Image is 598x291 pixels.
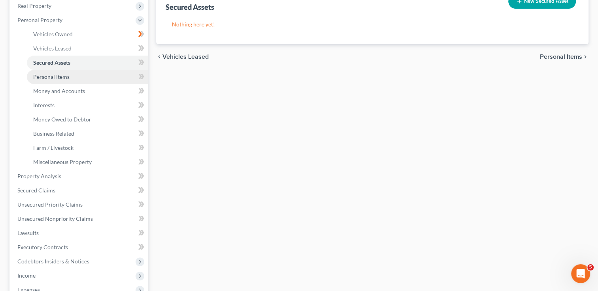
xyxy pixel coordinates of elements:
[162,54,209,60] span: Vehicles Leased
[17,229,39,236] span: Lawsuits
[582,54,589,60] i: chevron_right
[33,159,92,165] span: Miscellaneous Property
[17,201,83,208] span: Unsecured Priority Claims
[27,70,148,84] a: Personal Items
[27,155,148,169] a: Miscellaneous Property
[17,2,51,9] span: Real Property
[156,54,209,60] button: chevron_left Vehicles Leased
[33,31,73,37] span: Vehicles Owned
[11,240,148,254] a: Executory Contracts
[33,73,70,80] span: Personal Items
[27,141,148,155] a: Farm / Livestock
[27,27,148,41] a: Vehicles Owned
[156,54,162,60] i: chevron_left
[33,116,91,123] span: Money Owed to Debtor
[33,59,70,66] span: Secured Assets
[33,45,72,52] span: Vehicles Leased
[17,187,55,194] span: Secured Claims
[27,56,148,70] a: Secured Assets
[27,41,148,56] a: Vehicles Leased
[27,98,148,112] a: Interests
[11,226,148,240] a: Lawsuits
[17,17,62,23] span: Personal Property
[33,144,74,151] span: Farm / Livestock
[33,88,85,94] span: Money and Accounts
[540,54,589,60] button: Personal Items chevron_right
[17,173,61,179] span: Property Analysis
[17,272,36,279] span: Income
[540,54,582,60] span: Personal Items
[27,127,148,141] a: Business Related
[17,215,93,222] span: Unsecured Nonpriority Claims
[11,212,148,226] a: Unsecured Nonpriority Claims
[11,183,148,198] a: Secured Claims
[172,21,573,28] p: Nothing here yet!
[571,264,590,283] iframe: Intercom live chat
[27,112,148,127] a: Money Owed to Debtor
[11,198,148,212] a: Unsecured Priority Claims
[27,84,148,98] a: Money and Accounts
[17,258,89,265] span: Codebtors Insiders & Notices
[33,102,55,108] span: Interests
[17,244,68,250] span: Executory Contracts
[11,169,148,183] a: Property Analysis
[587,264,594,270] span: 5
[33,130,74,137] span: Business Related
[166,2,214,12] div: Secured Assets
